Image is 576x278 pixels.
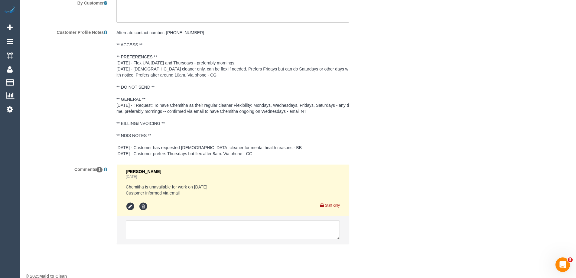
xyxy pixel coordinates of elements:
[96,167,103,172] span: 1
[4,6,16,15] img: Automaid Logo
[21,27,112,35] label: Customer Profile Notes
[126,169,161,174] span: [PERSON_NAME]
[126,175,137,179] a: [DATE]
[116,30,349,157] pre: Alternate contact number: [PHONE_NUMBER] ** ACCESS ** ** PREFERENCES ** [DATE] - Flex U/A [DATE] ...
[21,164,112,172] label: Comments
[126,184,340,196] pre: Chemitha is unavailable for work on [DATE]. Customer informed via email
[568,257,573,262] span: 5
[325,203,340,208] small: Staff only
[555,257,570,272] iframe: Intercom live chat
